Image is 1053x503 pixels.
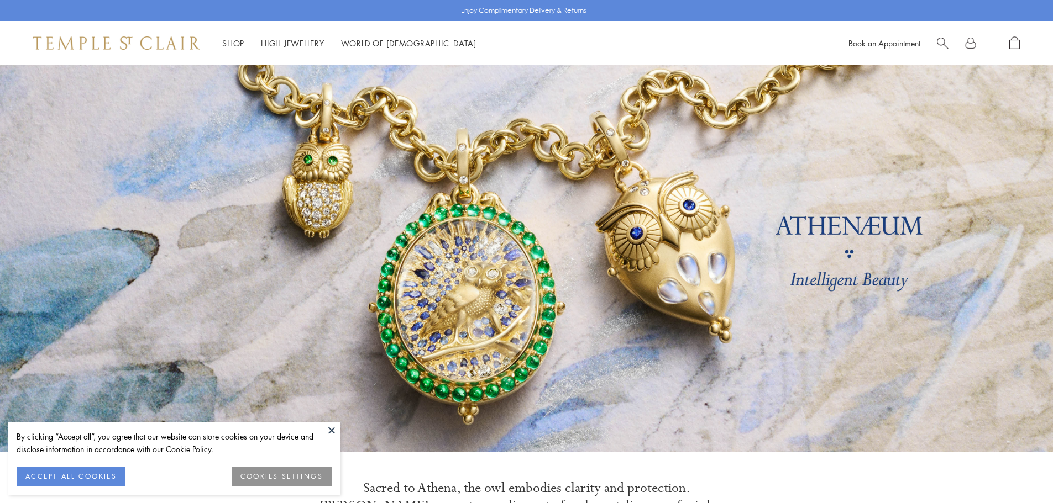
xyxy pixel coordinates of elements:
button: COOKIES SETTINGS [232,467,332,486]
a: High JewelleryHigh Jewellery [261,38,324,49]
nav: Main navigation [222,36,476,50]
div: By clicking “Accept all”, you agree that our website can store cookies on your device and disclos... [17,430,332,456]
a: ShopShop [222,38,244,49]
a: Book an Appointment [848,38,920,49]
p: Enjoy Complimentary Delivery & Returns [461,5,586,16]
a: World of [DEMOGRAPHIC_DATA]World of [DEMOGRAPHIC_DATA] [341,38,476,49]
img: Temple St. Clair [33,36,200,50]
button: ACCEPT ALL COOKIES [17,467,125,486]
a: Open Shopping Bag [1009,36,1020,50]
a: Search [937,36,949,50]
